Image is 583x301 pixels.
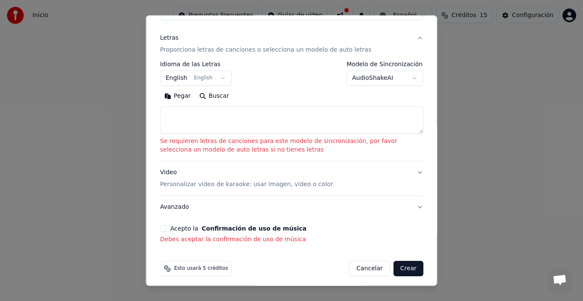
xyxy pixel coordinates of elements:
p: Se requieren letras de canciones para este modelo de sincronización, por favor selecciona un mode... [160,137,423,154]
p: Debes aceptar la confirmación de uso de música [160,235,423,244]
span: Esto usará 5 créditos [174,265,228,272]
button: Avanzado [160,196,423,218]
button: LetrasProporciona letras de canciones o selecciona un modelo de auto letras [160,27,423,61]
button: Crear [393,261,423,276]
div: LetrasProporciona letras de canciones o selecciona un modelo de auto letras [160,61,423,161]
button: Acepto la [201,225,306,231]
label: Modelo de Sincronización [347,61,423,67]
p: Personalizar video de karaoke: usar imagen, video o color [160,180,333,189]
button: Cancelar [349,261,390,276]
button: VideoPersonalizar video de karaoke: usar imagen, video o color [160,161,423,196]
button: Buscar [195,89,233,103]
label: Acepto la [170,225,306,231]
div: Video [160,168,333,189]
p: Proporciona letras de canciones o selecciona un modelo de auto letras [160,46,371,54]
button: Pegar [160,89,195,103]
label: Idioma de las Letras [160,61,232,67]
div: Letras [160,34,178,42]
